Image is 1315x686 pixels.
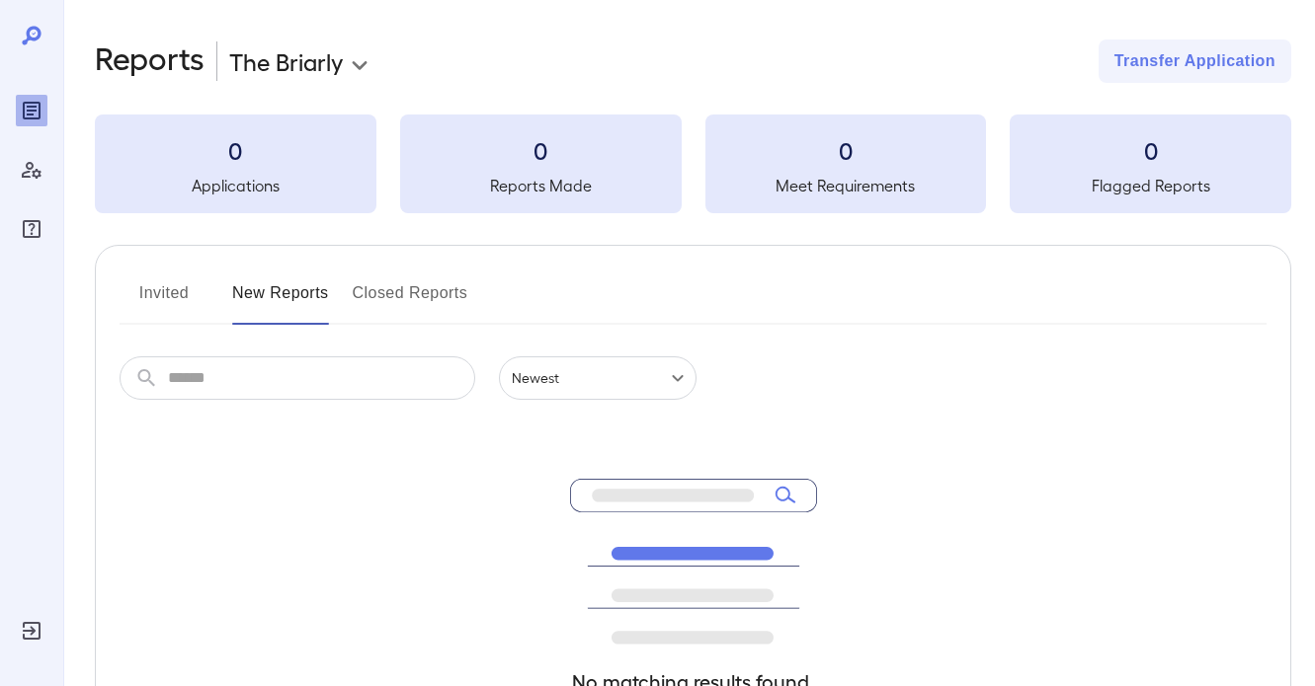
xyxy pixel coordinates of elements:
button: Transfer Application [1099,39,1291,83]
button: New Reports [232,277,329,325]
button: Closed Reports [353,277,468,325]
h3: 0 [95,134,376,166]
h5: Meet Requirements [705,174,987,197]
h5: Applications [95,174,376,197]
button: Invited [120,277,208,325]
div: Reports [16,95,47,126]
summary: 0Applications0Reports Made0Meet Requirements0Flagged Reports [95,114,1291,213]
div: Newest [499,356,697,400]
p: The Briarly [229,45,343,77]
h2: Reports [95,39,205,83]
h3: 0 [1010,134,1291,166]
h5: Flagged Reports [1010,174,1291,197]
div: FAQ [16,213,47,245]
h5: Reports Made [400,174,682,197]
h3: 0 [705,134,987,166]
div: Manage Users [16,154,47,186]
h3: 0 [400,134,682,166]
div: Log Out [16,615,47,647]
